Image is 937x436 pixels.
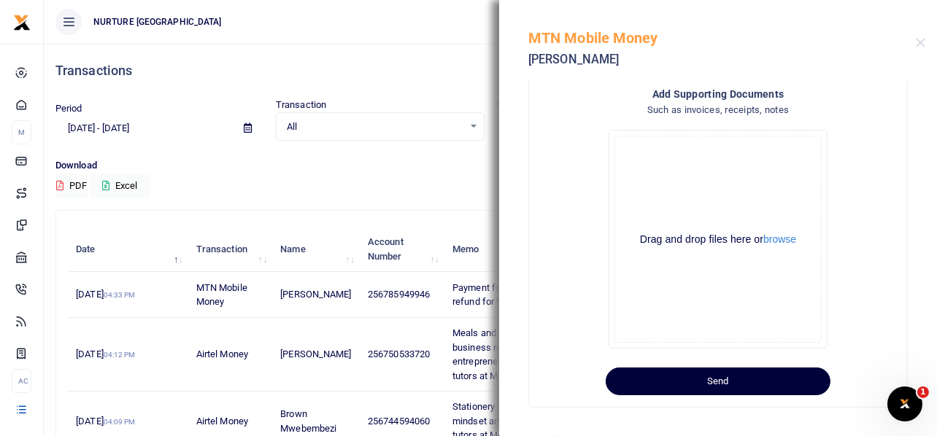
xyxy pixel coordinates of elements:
[104,418,136,426] small: 04:09 PM
[76,416,135,427] span: [DATE]
[368,349,430,359] span: 256750533720
[13,14,31,31] img: logo-small
[55,174,88,198] button: PDF
[287,120,463,134] span: All
[528,52,916,67] h5: [PERSON_NAME]
[280,289,351,300] span: [PERSON_NAME]
[528,29,916,47] h5: MTN Mobile Money
[196,416,248,427] span: Airtel Money
[609,130,828,349] div: File Uploader
[90,174,150,198] button: Excel
[188,227,273,272] th: Transaction: activate to sort column ascending
[13,16,31,27] a: logo-small logo-large logo-large
[55,63,925,79] h4: Transactions
[280,349,351,359] span: [PERSON_NAME]
[916,38,925,47] button: Close
[196,349,248,359] span: Airtel Money
[276,98,326,112] label: Transaction
[368,416,430,427] span: 256744594060
[360,227,444,272] th: Account Number: activate to sort column ascending
[606,367,830,395] button: Send
[547,102,890,118] h4: Such as invoices, receipts, notes
[76,289,135,300] span: [DATE]
[12,120,31,144] li: M
[55,116,232,141] input: select period
[368,289,430,300] span: 256785949946
[496,98,524,112] label: Status
[196,282,247,308] span: MTN Mobile Money
[88,15,228,28] span: NURTURE [GEOGRAPHIC_DATA]
[76,349,135,359] span: [DATE]
[452,327,592,381] span: Meals and refreshments for the business mindset and entrepreneurship training for 40 tutors at Me...
[280,408,336,434] span: Brown Mwebembezi
[12,369,31,393] li: Ac
[444,227,601,272] th: Memo: activate to sort column ascending
[763,234,796,244] button: browse
[104,291,136,299] small: 04:33 PM
[55,101,82,116] label: Period
[917,386,929,398] span: 1
[272,227,360,272] th: Name: activate to sort column ascending
[55,158,925,174] p: Download
[452,282,591,308] span: Payment for volunteer transport refund for the 1st week of [DATE]
[615,233,821,246] div: Drag and drop files here or
[547,86,890,102] h4: Add supporting Documents
[68,227,188,272] th: Date: activate to sort column descending
[104,351,136,359] small: 04:12 PM
[887,386,922,421] iframe: Intercom live chat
